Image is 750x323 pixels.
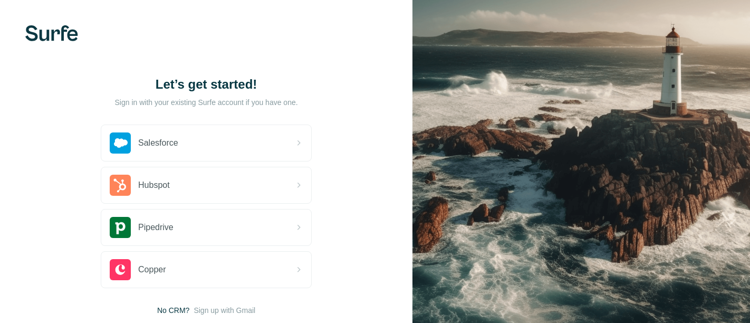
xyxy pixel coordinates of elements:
[194,305,255,316] button: Sign up with Gmail
[25,25,78,41] img: Surfe's logo
[110,217,131,238] img: pipedrive's logo
[138,179,170,192] span: Hubspot
[157,305,189,316] span: No CRM?
[110,132,131,154] img: salesforce's logo
[101,76,312,93] h1: Let’s get started!
[110,259,131,280] img: copper's logo
[110,175,131,196] img: hubspot's logo
[138,137,178,149] span: Salesforce
[115,97,298,108] p: Sign in with your existing Surfe account if you have one.
[138,263,166,276] span: Copper
[138,221,174,234] span: Pipedrive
